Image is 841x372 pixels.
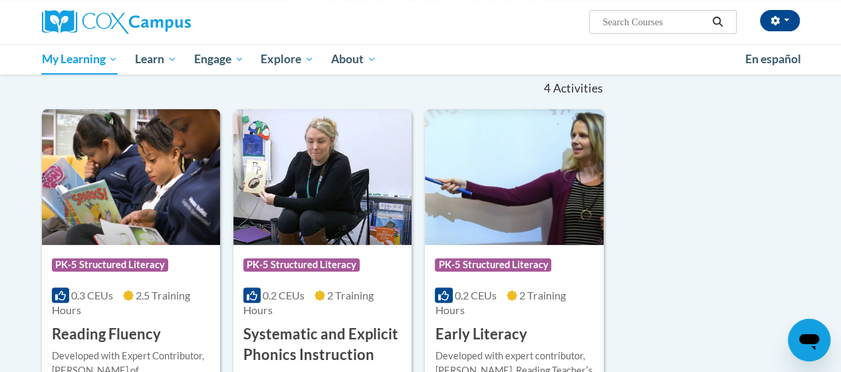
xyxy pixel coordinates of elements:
span: 0.2 CEUs [263,289,304,301]
span: Learn [135,51,177,67]
img: Course Logo [425,109,603,245]
img: Course Logo [233,109,412,245]
iframe: Button to launch messaging window [788,319,830,361]
a: Learn [126,44,185,75]
span: 2 Training Hours [243,289,374,316]
span: PK-5 Structured Literacy [435,258,551,272]
a: Engage [185,44,253,75]
a: Cox Campus [42,10,281,34]
img: Course Logo [42,109,220,245]
span: 0.2 CEUs [455,289,497,301]
span: 2 Training Hours [435,289,565,316]
div: Main menu [32,44,810,75]
img: Cox Campus [42,10,191,34]
span: 0.3 CEUs [71,289,113,301]
a: My Learning [33,44,127,75]
span: En español [745,52,801,66]
span: My Learning [41,51,118,67]
button: Account Settings [760,10,800,31]
span: Engage [194,51,244,67]
span: PK-5 Structured Literacy [52,258,168,272]
input: Search Courses [601,14,707,30]
span: 2.5 Training Hours [52,289,190,316]
a: Explore [252,44,322,75]
h3: Systematic and Explicit Phonics Instruction [243,324,402,365]
span: About [331,51,376,67]
h3: Reading Fluency [52,324,161,345]
span: 4 [544,81,550,96]
a: En español [737,45,810,73]
span: PK-5 Structured Literacy [243,258,360,272]
h3: Early Literacy [435,324,527,345]
span: Explore [261,51,314,67]
a: About [322,44,385,75]
button: Search [707,14,727,30]
span: Activities [552,81,602,96]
